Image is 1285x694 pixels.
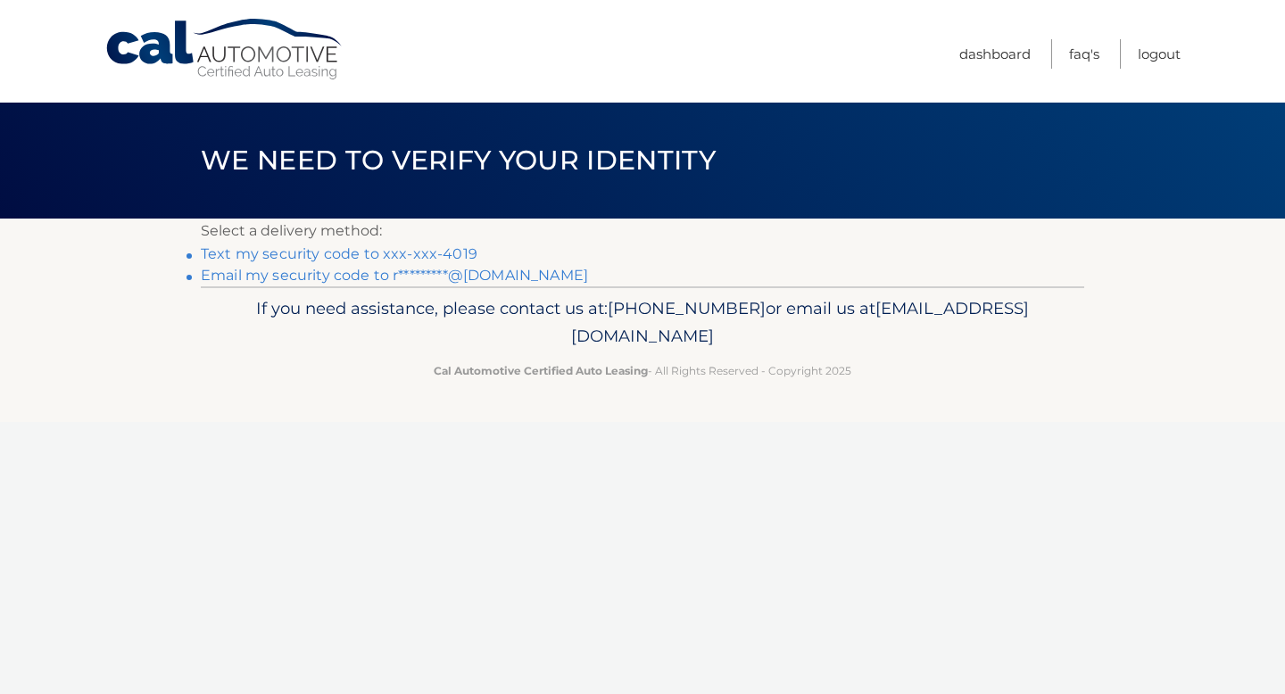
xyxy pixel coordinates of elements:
span: We need to verify your identity [201,144,716,177]
strong: Cal Automotive Certified Auto Leasing [434,364,648,377]
p: If you need assistance, please contact us at: or email us at [212,294,1073,351]
a: Cal Automotive [104,18,345,81]
p: - All Rights Reserved - Copyright 2025 [212,361,1073,380]
a: Dashboard [959,39,1031,69]
span: [PHONE_NUMBER] [608,298,766,318]
p: Select a delivery method: [201,219,1084,244]
a: Logout [1138,39,1181,69]
a: FAQ's [1069,39,1099,69]
a: Text my security code to xxx-xxx-4019 [201,245,477,262]
a: Email my security code to r*********@[DOMAIN_NAME] [201,267,588,284]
